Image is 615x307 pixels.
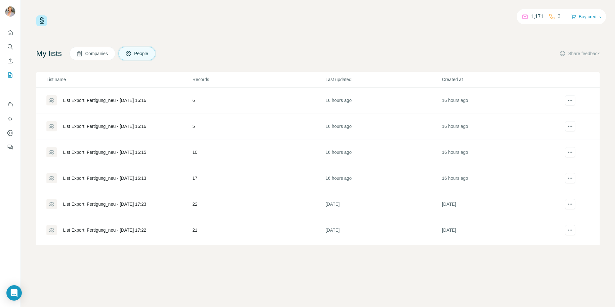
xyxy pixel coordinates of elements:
button: Enrich CSV [5,55,15,67]
div: Open Intercom Messenger [6,285,22,301]
span: Companies [85,50,109,57]
td: [DATE] [325,217,441,243]
div: List Export: Fertigung_neu - [DATE] 17:23 [63,201,146,207]
td: 5 [192,113,325,139]
button: Search [5,41,15,53]
span: People [134,50,149,57]
button: Quick start [5,27,15,38]
button: actions [565,199,575,209]
td: 17 [192,165,325,191]
button: Share feedback [559,50,600,57]
img: Surfe Logo [36,15,47,26]
button: actions [565,95,575,105]
button: actions [565,147,575,157]
td: 21 [192,217,325,243]
button: Dashboard [5,127,15,139]
td: 16 hours ago [325,87,441,113]
button: My lists [5,69,15,81]
td: [DATE] [442,217,558,243]
p: Last updated [325,76,441,83]
td: 10 [192,139,325,165]
td: 16 hours ago [325,139,441,165]
td: 16 hours ago [442,139,558,165]
td: 16 hours ago [442,165,558,191]
div: List Export: Fertigung_neu - [DATE] 16:15 [63,149,146,155]
p: List name [46,76,192,83]
td: [DATE] [325,191,441,217]
button: Use Surfe on LinkedIn [5,99,15,111]
div: List Export: Fertigung_neu - [DATE] 16:13 [63,175,146,181]
button: Feedback [5,141,15,153]
h4: My lists [36,48,62,59]
td: 16 hours ago [442,87,558,113]
p: Records [193,76,325,83]
p: 0 [558,13,561,21]
td: [DATE] [325,243,441,269]
td: [DATE] [442,191,558,217]
button: actions [565,173,575,183]
div: List Export: Fertigung_neu - [DATE] 16:16 [63,123,146,129]
div: List Export: Fertigung_neu - [DATE] 17:22 [63,227,146,233]
button: actions [565,121,575,131]
td: 20 [192,243,325,269]
td: 6 [192,87,325,113]
div: List Export: Fertigung_neu - [DATE] 16:16 [63,97,146,104]
td: 16 hours ago [325,165,441,191]
td: 22 [192,191,325,217]
button: actions [565,225,575,235]
td: 16 hours ago [325,113,441,139]
p: 1,171 [531,13,544,21]
td: [DATE] [442,243,558,269]
p: Created at [442,76,558,83]
img: Avatar [5,6,15,17]
button: Buy credits [571,12,601,21]
td: 16 hours ago [442,113,558,139]
button: Use Surfe API [5,113,15,125]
